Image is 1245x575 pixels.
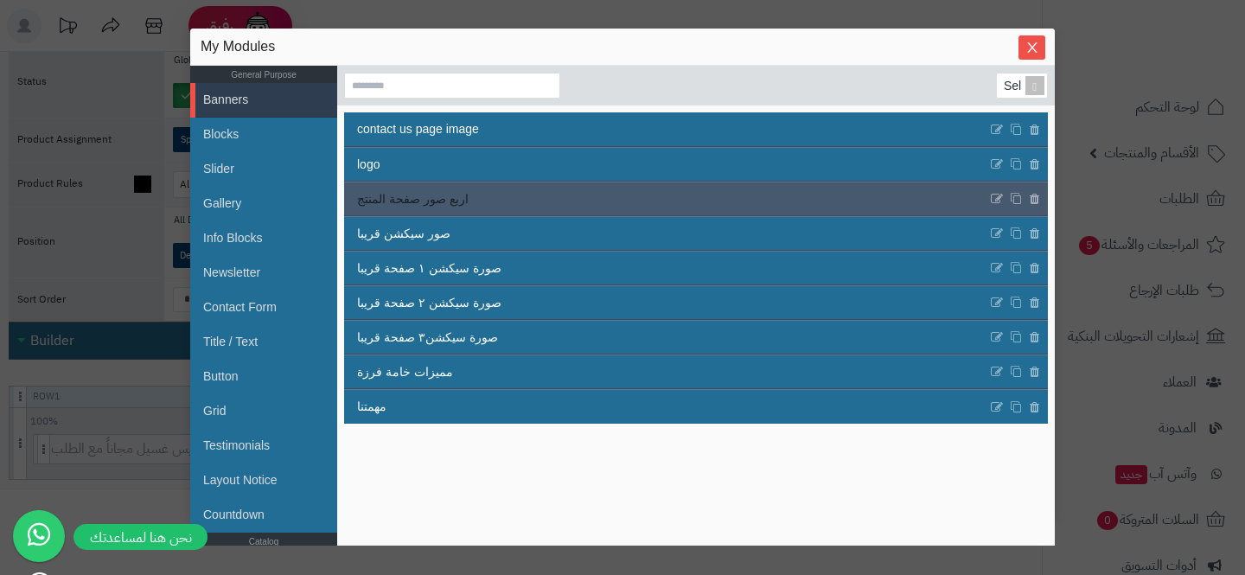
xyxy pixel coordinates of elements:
[203,220,311,255] a: Info Blocks
[203,359,311,393] a: Button
[357,363,453,381] span: مميزات خامة فرزة
[203,393,311,428] a: Grid
[344,355,987,388] a: مميزات خامة فرزة
[357,398,386,416] span: مهمتنا
[203,497,311,532] a: Countdown
[203,117,311,151] a: Blocks
[357,190,469,208] span: اربع صور صفحة المنتج
[344,391,987,424] a: مهمتنا
[203,151,311,186] a: Slider
[203,186,311,220] a: Gallery
[203,290,311,324] a: Contact Form
[344,217,987,250] a: صور سيكشن قريبا
[357,259,501,278] span: صورة سيكشن ١ صفحة قريبا
[357,294,501,312] span: صورة سيكشن ٢ صفحة قريبا
[344,252,987,284] a: صورة سيكشن ١ صفحة قريبا
[203,255,311,290] a: Newsletter
[344,182,987,215] a: اربع صور صفحة المنتج
[1018,35,1045,60] button: Close
[201,37,1044,56] div: My Modules
[344,321,987,354] a: صورة سيكشن٣ صفحة قريبا
[203,428,311,463] a: Testimonials
[357,156,380,174] span: logo
[203,463,311,497] a: Layout Notice
[344,286,987,319] a: صورة سيكشن ٢ صفحة قريبا
[357,120,479,138] span: contact us page image
[357,329,498,347] span: صورة سيكشن٣ صفحة قريبا
[203,82,311,117] a: Banners
[344,113,987,146] a: contact us page image
[997,73,1044,98] div: Select...
[344,148,987,181] a: logo
[357,225,450,243] span: صور سيكشن قريبا
[203,324,311,359] a: Title / Text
